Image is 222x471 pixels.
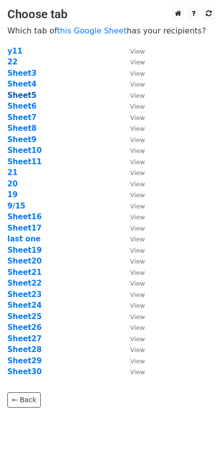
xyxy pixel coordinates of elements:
[120,135,145,144] a: View
[7,212,42,221] a: Sheet16
[130,324,145,331] small: View
[7,202,26,210] strong: 9/15
[130,291,145,298] small: View
[130,191,145,199] small: View
[130,125,145,132] small: View
[130,280,145,287] small: View
[130,81,145,88] small: View
[130,114,145,121] small: View
[120,367,145,376] a: View
[7,7,215,22] h3: Choose tab
[130,269,145,276] small: View
[7,80,36,88] a: Sheet4
[120,146,145,155] a: View
[7,301,42,310] a: Sheet24
[7,135,36,144] a: Sheet9
[7,279,42,288] a: Sheet22
[7,124,36,133] a: Sheet8
[130,225,145,232] small: View
[130,313,145,321] small: View
[120,80,145,88] a: View
[120,301,145,310] a: View
[120,212,145,221] a: View
[7,58,18,66] a: 22
[120,268,145,277] a: View
[7,290,42,299] a: Sheet23
[120,224,145,233] a: View
[7,47,23,56] a: y11
[7,356,42,365] a: Sheet29
[130,357,145,365] small: View
[130,169,145,177] small: View
[120,179,145,188] a: View
[7,157,42,166] a: Sheet11
[7,168,18,177] a: 21
[7,367,42,376] a: Sheet30
[120,345,145,354] a: View
[120,235,145,243] a: View
[173,424,222,471] div: Chat Widget
[120,58,145,66] a: View
[7,392,41,408] a: ← Back
[130,103,145,110] small: View
[120,91,145,100] a: View
[130,346,145,353] small: View
[120,113,145,122] a: View
[57,26,127,35] a: this Google Sheet
[7,26,215,36] p: Which tab of has your recipients?
[120,323,145,332] a: View
[7,323,42,332] a: Sheet26
[7,102,36,111] strong: Sheet6
[130,59,145,66] small: View
[7,312,42,321] strong: Sheet25
[7,334,42,343] a: Sheet27
[120,190,145,199] a: View
[7,69,36,78] a: Sheet3
[120,290,145,299] a: View
[7,224,42,233] strong: Sheet17
[130,335,145,343] small: View
[130,235,145,243] small: View
[130,247,145,254] small: View
[7,257,42,265] a: Sheet20
[7,179,18,188] a: 20
[130,203,145,210] small: View
[7,268,42,277] a: Sheet21
[7,235,41,243] a: last one
[7,246,42,255] a: Sheet19
[120,47,145,56] a: View
[130,213,145,221] small: View
[130,180,145,188] small: View
[130,147,145,154] small: View
[7,345,42,354] a: Sheet28
[7,190,18,199] a: 19
[120,202,145,210] a: View
[120,334,145,343] a: View
[7,91,36,100] strong: Sheet5
[130,48,145,55] small: View
[7,146,42,155] a: Sheet10
[120,157,145,166] a: View
[120,356,145,365] a: View
[120,168,145,177] a: View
